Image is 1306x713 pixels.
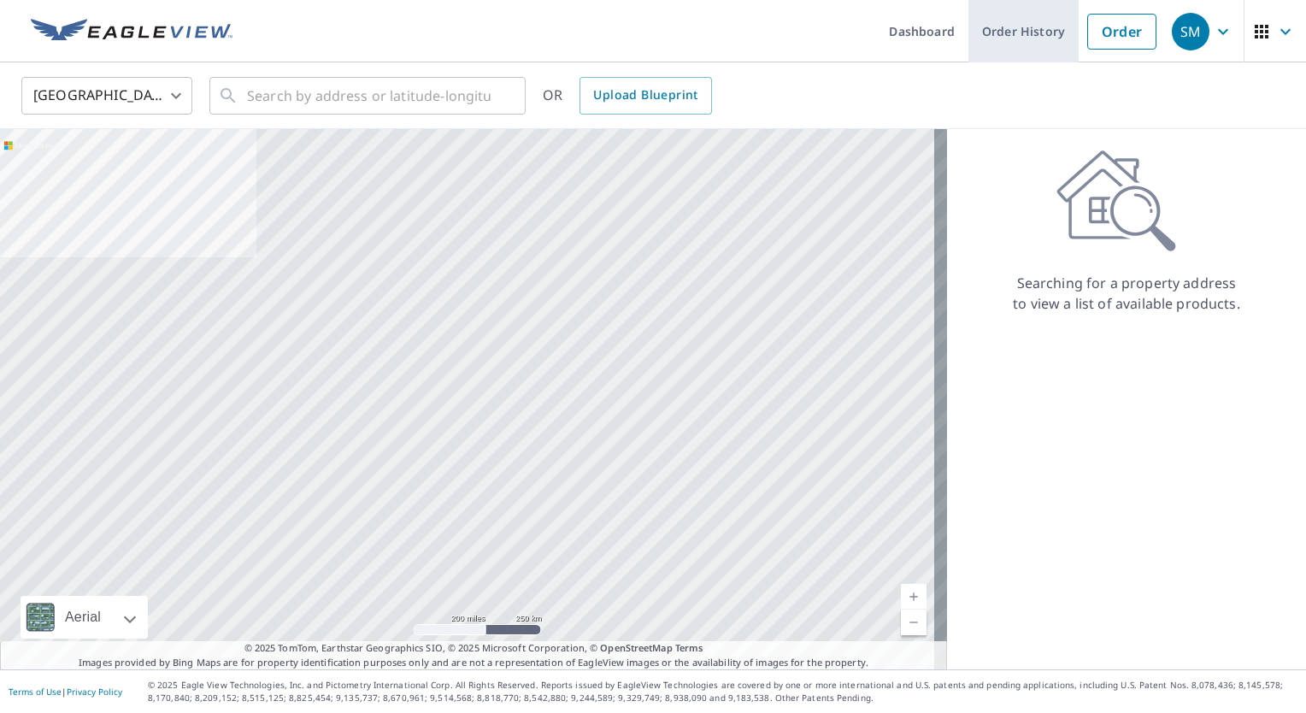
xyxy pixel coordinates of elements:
a: Terms of Use [9,686,62,698]
img: EV Logo [31,19,232,44]
p: | [9,686,122,697]
a: Current Level 5, Zoom In [901,584,927,610]
p: © 2025 Eagle View Technologies, Inc. and Pictometry International Corp. All Rights Reserved. Repo... [148,679,1297,704]
div: Aerial [21,596,148,639]
a: OpenStreetMap [600,641,672,654]
div: OR [543,77,712,115]
span: Upload Blueprint [593,85,697,106]
p: Searching for a property address to view a list of available products. [1012,273,1241,314]
div: SM [1172,13,1209,50]
a: Terms [675,641,703,654]
div: [GEOGRAPHIC_DATA] [21,72,192,120]
a: Privacy Policy [67,686,122,698]
span: © 2025 TomTom, Earthstar Geographics SIO, © 2025 Microsoft Corporation, © [244,641,703,656]
input: Search by address or latitude-longitude [247,72,491,120]
div: Aerial [60,596,106,639]
a: Upload Blueprint [579,77,711,115]
a: Order [1087,14,1156,50]
a: Current Level 5, Zoom Out [901,610,927,635]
